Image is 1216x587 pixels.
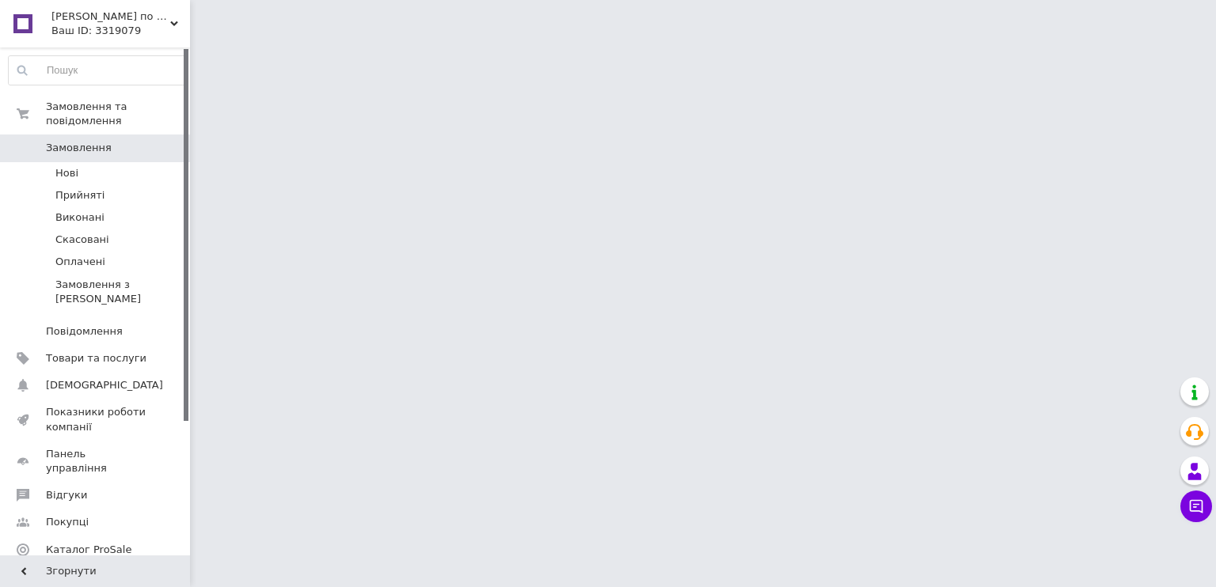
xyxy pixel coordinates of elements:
[46,351,146,365] span: Товари та послуги
[55,278,185,306] span: Замовлення з [PERSON_NAME]
[46,488,87,502] span: Відгуки
[46,515,89,529] span: Покупці
[46,378,163,392] span: [DEMOGRAPHIC_DATA]
[9,56,186,85] input: Пошук
[46,141,112,155] span: Замовлення
[55,166,78,180] span: Нові
[55,255,105,269] span: Оплачені
[1180,490,1212,522] button: Чат з покупцем
[55,188,104,203] span: Прийняті
[55,233,109,247] span: Скасовані
[46,324,123,339] span: Повідомлення
[55,210,104,225] span: Виконані
[46,100,190,128] span: Замовлення та повідомлення
[51,24,190,38] div: Ваш ID: 3319079
[46,447,146,475] span: Панель управління
[51,9,170,24] span: Malyi Картини по номерах
[46,543,131,557] span: Каталог ProSale
[46,405,146,434] span: Показники роботи компанії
